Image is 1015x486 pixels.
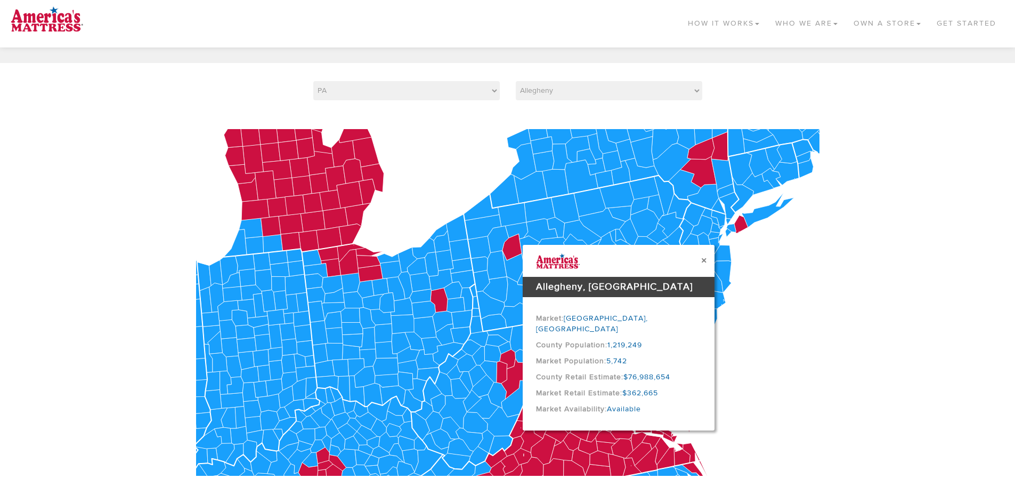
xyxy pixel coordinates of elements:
span: [GEOGRAPHIC_DATA], [GEOGRAPHIC_DATA] [536,314,648,334]
span: Available [607,404,641,414]
span: $ [622,388,627,398]
span: Allegheny, [GEOGRAPHIC_DATA] [536,281,693,293]
a: Get Started [929,5,1004,37]
span: 1,219,249 [607,340,642,350]
b: County Retail Estimate: [536,372,623,382]
span: 362,665 [627,388,658,398]
b: Market Retail Estimate: [536,388,622,398]
span: $ [623,372,628,382]
button: × [701,255,707,266]
img: logo [523,253,580,269]
a: Who We Are [767,5,846,37]
b: Market Availability: [536,404,607,414]
a: How It Works [680,5,767,37]
b: Market Population: [536,356,606,366]
a: Own a Store [846,5,929,37]
b: Market: [536,314,564,323]
span: 5,742 [606,356,627,366]
span: 76,988,654 [628,372,670,382]
b: County Population: [536,340,607,350]
img: logo [11,5,83,32]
